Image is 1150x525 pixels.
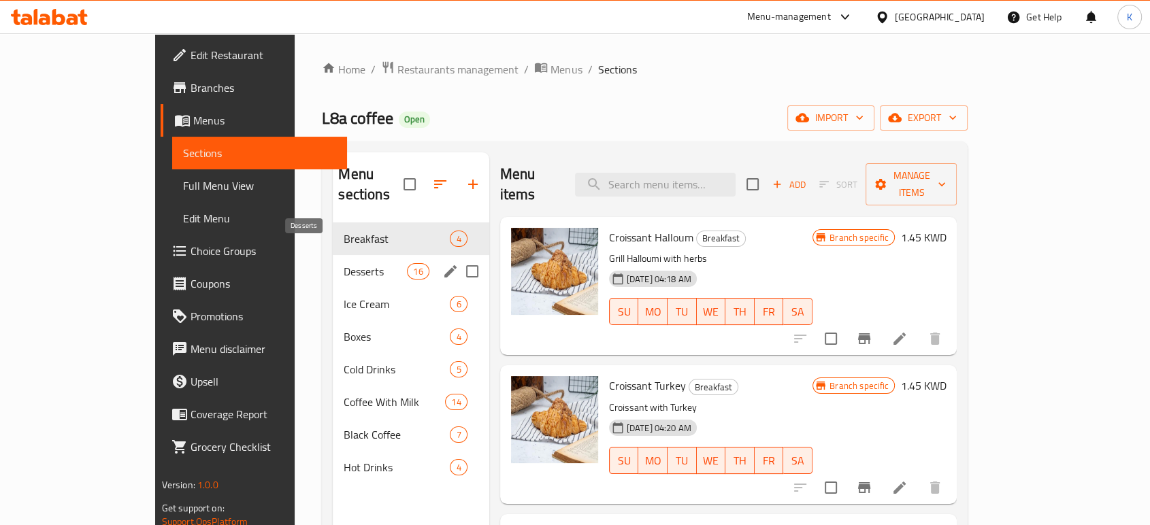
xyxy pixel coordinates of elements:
[725,447,755,474] button: TH
[575,173,736,197] input: search
[621,422,697,435] span: [DATE] 04:20 AM
[408,265,428,278] span: 16
[895,10,985,24] div: [GEOGRAPHIC_DATA]
[824,231,894,244] span: Branch specific
[524,61,529,78] li: /
[161,300,347,333] a: Promotions
[760,302,778,322] span: FR
[689,379,738,395] div: Breakfast
[322,103,393,133] span: L8a coffee
[344,394,445,410] div: Coffee With Milk
[731,451,749,471] span: TH
[183,177,336,194] span: Full Menu View
[191,243,336,259] span: Choice Groups
[615,302,634,322] span: SU
[891,331,908,347] a: Edit menu item
[919,471,951,504] button: delete
[333,222,489,255] div: Breakfast4
[161,104,347,137] a: Menus
[344,296,450,312] span: Ice Cream
[446,396,466,409] span: 14
[609,375,686,396] span: Croissant Turkey
[162,476,195,494] span: Version:
[333,288,489,320] div: Ice Cream6
[798,109,864,126] span: import
[344,459,450,475] div: Hot Drinks
[344,231,450,247] div: Breakfast
[609,298,639,325] button: SU
[191,80,336,96] span: Branches
[161,39,347,71] a: Edit Restaurant
[333,418,489,451] div: Black Coffee7
[191,341,336,357] span: Menu disclaimer
[668,298,697,325] button: TU
[787,105,874,131] button: import
[450,459,467,475] div: items
[399,114,430,125] span: Open
[191,373,336,390] span: Upsell
[696,231,746,247] div: Breakfast
[702,451,721,471] span: WE
[197,476,218,494] span: 1.0.0
[738,170,767,199] span: Select section
[848,471,881,504] button: Branch-specific-item
[697,298,726,325] button: WE
[644,302,662,322] span: MO
[817,473,845,502] span: Select to update
[333,320,489,353] div: Boxes4
[344,361,450,377] span: Cold Drinks
[450,296,467,312] div: items
[440,261,461,282] button: edit
[172,169,347,202] a: Full Menu View
[760,451,778,471] span: FR
[450,461,466,474] span: 4
[615,451,634,471] span: SU
[789,451,807,471] span: SA
[767,174,810,195] button: Add
[668,447,697,474] button: TU
[333,451,489,484] div: Hot Drinks4
[161,71,347,104] a: Branches
[338,164,403,205] h2: Menu sections
[183,210,336,226] span: Edit Menu
[183,145,336,161] span: Sections
[450,363,466,376] span: 5
[333,255,489,288] div: Desserts16edit
[511,228,598,315] img: Croissant Halloum
[866,163,957,205] button: Manage items
[344,328,450,345] span: Boxes
[191,439,336,455] span: Grocery Checklist
[395,170,424,199] span: Select all sections
[191,308,336,324] span: Promotions
[191,275,336,292] span: Coupons
[450,426,467,443] div: items
[697,447,726,474] button: WE
[450,428,466,441] span: 7
[747,9,831,25] div: Menu-management
[344,426,450,443] span: Black Coffee
[457,168,489,201] button: Add section
[450,233,466,245] span: 4
[1127,10,1132,24] span: K
[880,105,968,131] button: export
[755,298,784,325] button: FR
[900,228,946,247] h6: 1.45 KWD
[551,61,582,78] span: Menus
[511,376,598,463] img: Croissant Turkey
[161,365,347,398] a: Upsell
[161,267,347,300] a: Coupons
[597,61,636,78] span: Sections
[445,394,467,410] div: items
[673,302,691,322] span: TU
[333,386,489,418] div: Coffee With Milk14
[755,447,784,474] button: FR
[450,298,466,311] span: 6
[371,61,376,78] li: /
[770,177,807,192] span: Add
[450,231,467,247] div: items
[644,451,662,471] span: MO
[172,202,347,235] a: Edit Menu
[725,298,755,325] button: TH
